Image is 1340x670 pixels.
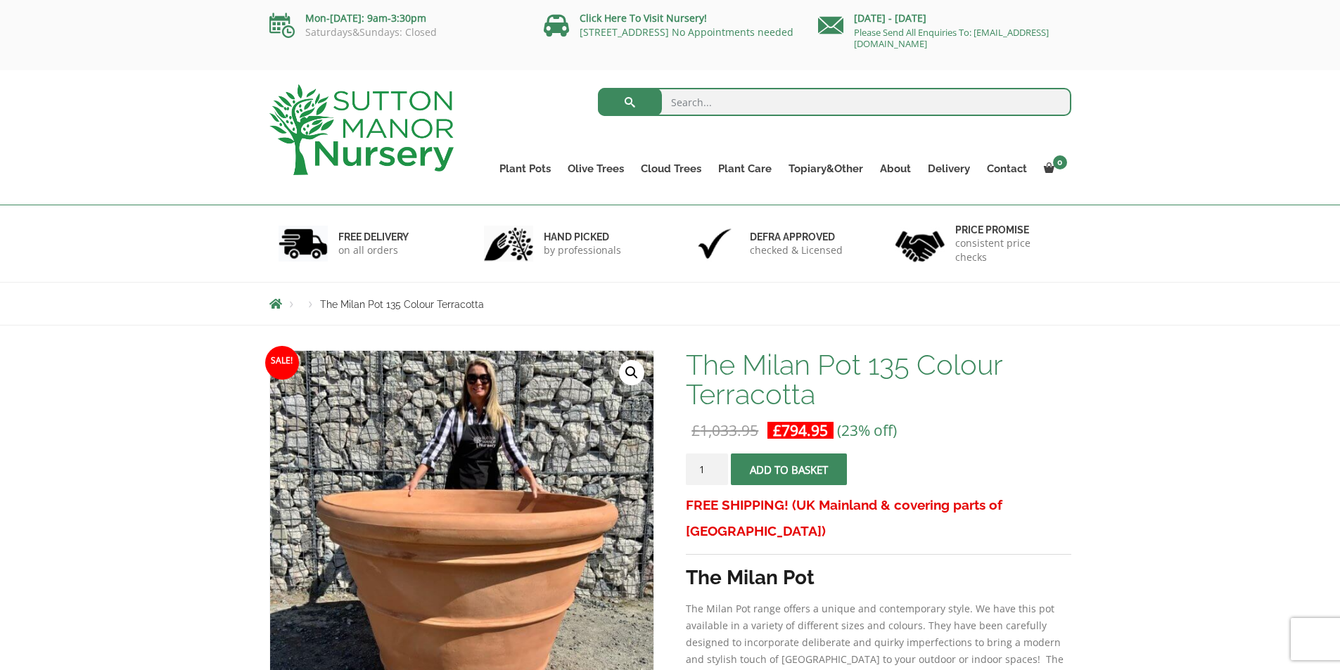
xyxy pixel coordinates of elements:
[544,243,621,257] p: by professionals
[1035,159,1071,179] a: 0
[854,26,1049,50] a: Please Send All Enquiries To: [EMAIL_ADDRESS][DOMAIN_NAME]
[269,27,523,38] p: Saturdays&Sundays: Closed
[978,159,1035,179] a: Contact
[544,231,621,243] h6: hand picked
[269,84,454,175] img: logo
[818,10,1071,27] p: [DATE] - [DATE]
[269,298,1071,309] nav: Breadcrumbs
[955,224,1062,236] h6: Price promise
[686,453,728,485] input: Product quantity
[691,420,700,440] span: £
[919,159,978,179] a: Delivery
[632,159,710,179] a: Cloud Trees
[773,420,828,440] bdi: 794.95
[710,159,780,179] a: Plant Care
[780,159,872,179] a: Topiary&Other
[691,420,758,440] bdi: 1,033.95
[484,226,533,262] img: 2.jpg
[320,299,484,310] span: The Milan Pot 135 Colour Terracotta
[690,226,739,262] img: 3.jpg
[773,420,781,440] span: £
[338,231,409,243] h6: FREE DELIVERY
[686,566,815,589] strong: The Milan Pot
[1053,155,1067,169] span: 0
[750,243,843,257] p: checked & Licensed
[686,350,1071,409] h1: The Milan Pot 135 Colour Terracotta
[491,159,559,179] a: Plant Pots
[265,346,299,380] span: Sale!
[619,360,644,385] a: View full-screen image gallery
[338,243,409,257] p: on all orders
[580,25,793,39] a: [STREET_ADDRESS] No Appointments needed
[598,88,1071,116] input: Search...
[750,231,843,243] h6: Defra approved
[559,159,632,179] a: Olive Trees
[279,226,328,262] img: 1.jpg
[580,11,707,25] a: Click Here To Visit Nursery!
[686,492,1071,544] h3: FREE SHIPPING! (UK Mainland & covering parts of [GEOGRAPHIC_DATA])
[269,10,523,27] p: Mon-[DATE]: 9am-3:30pm
[731,453,847,485] button: Add to basket
[872,159,919,179] a: About
[837,420,897,440] span: (23% off)
[955,236,1062,264] p: consistent price checks
[895,222,945,265] img: 4.jpg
